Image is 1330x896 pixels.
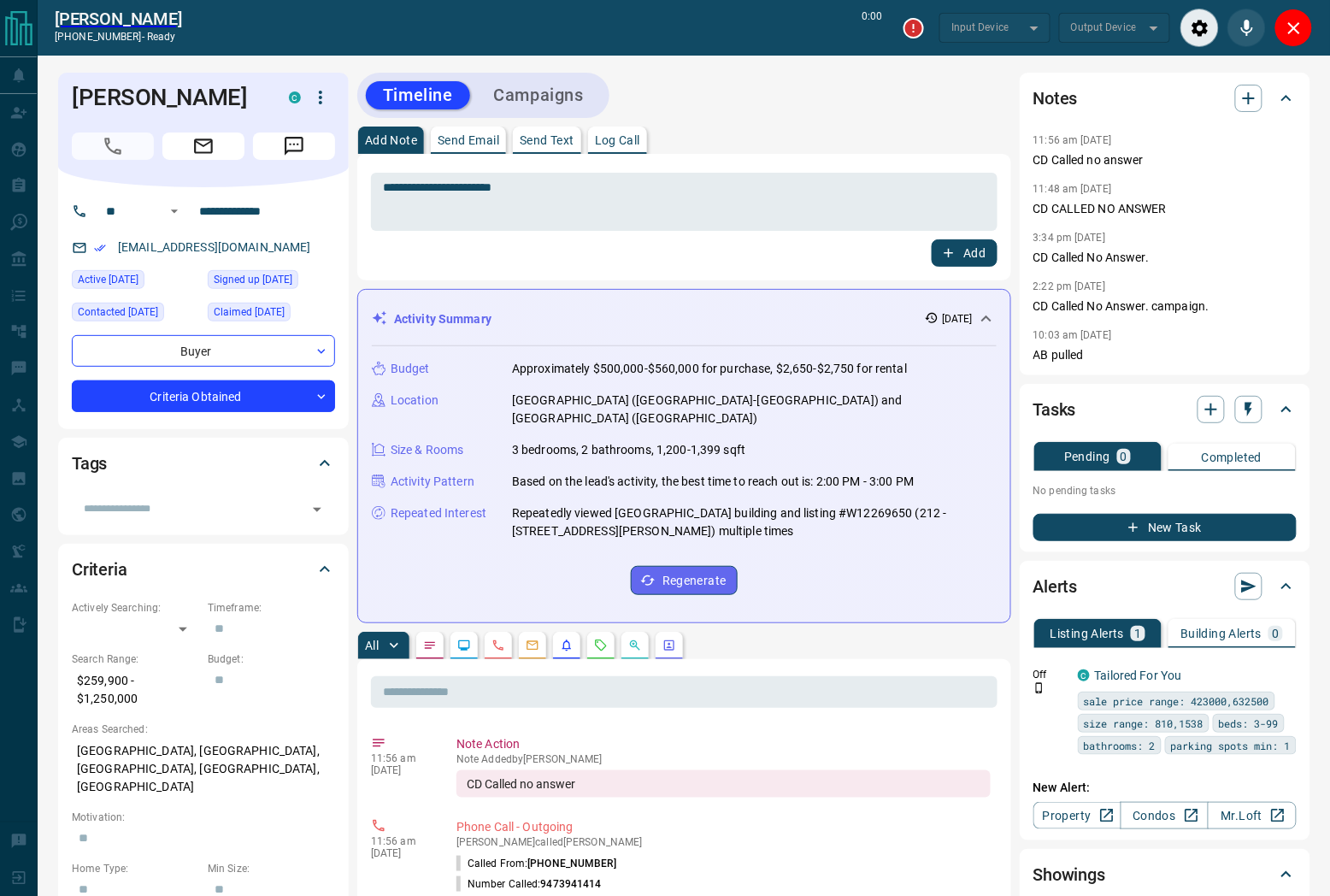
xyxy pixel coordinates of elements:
div: condos.ca [1078,669,1090,681]
div: Criteria Obtained [72,380,335,412]
svg: Lead Browsing Activity [457,639,471,652]
span: beds: 3-99 [1219,715,1279,732]
p: Repeated Interest [391,504,486,522]
a: Condos [1121,802,1209,829]
div: Showings [1033,854,1297,895]
div: condos.ca [289,91,301,103]
p: Repeatedly viewed [GEOGRAPHIC_DATA] building and listing #W12269650 (212 - [STREET_ADDRESS][PERSO... [512,504,997,540]
p: Search Range: [72,651,199,667]
svg: Opportunities [628,639,642,652]
div: Tue May 07 2024 [208,270,335,294]
p: Budget [391,360,430,378]
p: Send Email [438,134,499,146]
span: Message [253,133,335,160]
svg: Requests [594,639,608,652]
span: 9473941414 [541,878,602,890]
span: Email [162,133,244,160]
button: Campaigns [477,81,601,109]
svg: Email Verified [94,242,106,254]
p: $259,900 - $1,250,000 [72,667,199,713]
svg: Calls [491,639,505,652]
p: Completed [1202,451,1262,463]
p: Activity Pattern [391,473,474,491]
span: [PHONE_NUMBER] [527,858,616,869]
p: Building Alerts [1180,628,1262,640]
p: Log Call [595,134,640,146]
p: 11:56 am [371,752,431,764]
p: Note Action [456,735,991,753]
p: [PHONE_NUMBER] - [55,29,182,44]
a: Property [1033,802,1121,829]
span: sale price range: 423000,632500 [1084,693,1269,710]
span: size range: 810,1538 [1084,715,1203,732]
p: 0 [1272,628,1279,640]
span: parking spots min: 1 [1171,737,1291,754]
p: Activity Summary [394,310,491,328]
p: 3:34 pm [DATE] [1033,232,1106,244]
span: bathrooms: 2 [1084,737,1156,754]
a: Tailored For You [1095,669,1182,682]
p: 3 bedrooms, 2 bathrooms, 1,200-1,399 sqft [512,441,745,459]
div: Activity Summary[DATE] [372,304,997,335]
p: [GEOGRAPHIC_DATA] ([GEOGRAPHIC_DATA]-[GEOGRAPHIC_DATA]) and [GEOGRAPHIC_DATA] ([GEOGRAPHIC_DATA]) [512,392,997,427]
h2: Notes [1033,85,1078,112]
span: Contacted [DATE] [78,304,158,321]
div: Mute [1227,9,1266,47]
p: [DATE] [371,847,431,859]
div: Audio Settings [1180,9,1219,47]
p: 11:56 am [DATE] [1033,134,1112,146]
svg: Listing Alerts [560,639,574,652]
p: Phone Call - Outgoing [456,818,991,836]
svg: Notes [423,639,437,652]
span: Signed up [DATE] [214,271,292,288]
p: AB pulled [1033,346,1297,364]
span: ready [147,31,176,43]
p: Timeframe: [208,600,335,616]
div: Thu May 09 2024 [208,303,335,327]
p: 1 [1134,628,1141,640]
h2: Tags [72,450,107,477]
h2: Criteria [72,556,127,583]
p: Add Note [365,134,417,146]
p: All [365,640,379,651]
p: [PERSON_NAME] called [PERSON_NAME] [456,836,991,848]
button: Open [305,498,329,522]
h2: Alerts [1033,573,1078,600]
a: Mr.Loft [1208,802,1296,829]
div: Buyer [72,335,335,367]
p: Based on the lead's activity, the best time to reach out is: 2:00 PM - 3:00 PM [512,473,914,491]
span: Active [DATE] [78,271,138,288]
p: Min Size: [208,861,335,876]
p: Pending [1064,451,1110,463]
p: Budget: [208,651,335,667]
div: Criteria [72,549,335,590]
p: [DATE] [371,764,431,776]
svg: Emails [526,639,539,652]
p: Send Text [520,134,574,146]
div: Tags [72,443,335,484]
p: 0 [1121,451,1127,463]
p: Location [391,392,438,410]
p: CD Called No Answer. [1033,249,1297,267]
button: Add [932,239,997,267]
h2: Showings [1033,861,1106,888]
h1: [PERSON_NAME] [72,84,263,111]
p: Off [1033,667,1068,682]
button: Timeline [366,81,470,109]
svg: Agent Actions [662,639,676,652]
p: Actively Searching: [72,600,199,616]
div: Tue Oct 14 2025 [72,270,199,294]
p: 2:22 pm [DATE] [1033,280,1106,292]
p: Approximately $500,000-$560,000 for purchase, $2,650-$2,750 for rental [512,360,907,378]
div: CD Called no answer [456,770,991,798]
p: Listing Alerts [1050,628,1125,640]
div: Tasks [1033,389,1297,430]
p: New Alert: [1033,779,1297,797]
p: [GEOGRAPHIC_DATA], [GEOGRAPHIC_DATA], [GEOGRAPHIC_DATA], [GEOGRAPHIC_DATA], [GEOGRAPHIC_DATA] [72,737,335,801]
button: Regenerate [631,566,738,595]
p: CD CALLED NO ANSWER [1033,200,1297,218]
a: [PERSON_NAME] [55,9,182,29]
button: Open [164,201,185,221]
p: Home Type: [72,861,199,876]
p: Size & Rooms [391,441,464,459]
